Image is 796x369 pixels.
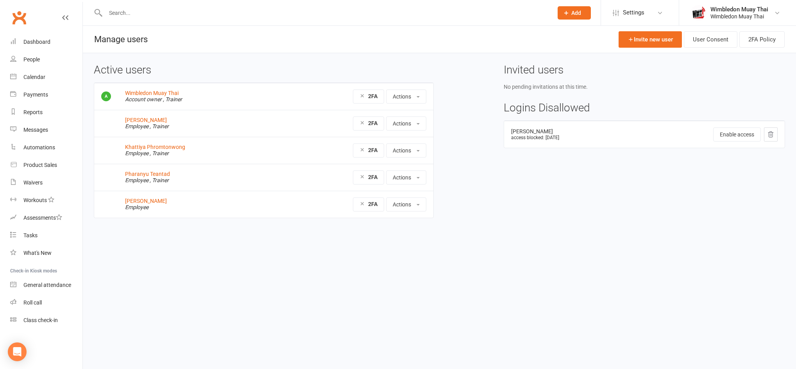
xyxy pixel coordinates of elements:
a: Automations [10,139,82,156]
a: User Consent [684,31,737,48]
a: Dashboard [10,33,82,51]
a: Clubworx [9,8,29,27]
a: Workouts [10,192,82,209]
a: Reports [10,104,82,121]
a: Khattiya Phromtonwong [125,144,185,150]
a: Payments [10,86,82,104]
a: Wimbledon Muay Thai [125,90,179,96]
em: Employee [125,123,148,129]
strong: 2FA [368,201,377,207]
strong: 2FA [368,174,377,180]
div: People [23,56,40,63]
a: Pharanyu Teantad [125,171,170,177]
div: Dashboard [23,39,50,45]
a: Roll call [10,294,82,312]
div: Class check-in [23,317,58,323]
a: Assessments [10,209,82,227]
div: Reports [23,109,43,115]
h3: Logins Disallowed [504,102,785,114]
em: Employee [125,150,148,156]
a: [PERSON_NAME] [125,117,167,123]
small: access blocked: [DATE] [511,135,559,140]
span: Settings [623,4,644,21]
button: Actions [386,170,426,184]
span: Add [571,10,581,16]
a: What's New [10,244,82,262]
h3: Invited users [504,64,785,76]
div: Payments [23,91,48,98]
div: Waivers [23,179,43,186]
em: Employee [125,204,148,210]
input: Search... [103,7,548,18]
div: [PERSON_NAME] [511,129,621,134]
div: Wimbledon Muay Thai [710,13,768,20]
div: Product Sales [23,162,57,168]
div: Wimbledon Muay Thai [710,6,768,13]
button: Actions [386,197,426,211]
button: Add [558,6,591,20]
a: Class kiosk mode [10,312,82,329]
h1: Manage users [83,26,148,53]
button: 2FA Policy [739,31,785,48]
div: Open Intercom Messenger [8,342,27,361]
a: Product Sales [10,156,82,174]
button: Actions [386,143,426,158]
strong: 2FA [368,93,377,99]
a: People [10,51,82,68]
img: thumb_image1638500057.png [691,5,707,21]
em: , Trainer [163,96,182,102]
a: General attendance kiosk mode [10,276,82,294]
a: Tasks [10,227,82,244]
div: No pending invitations at this time. [504,82,785,91]
strong: 2FA [368,120,377,126]
div: Automations [23,144,55,150]
div: Messages [23,127,48,133]
em: , Trainer [150,177,169,183]
button: Actions [386,90,426,104]
strong: 2FA [368,147,377,153]
div: Calendar [23,74,45,80]
div: Roll call [23,299,42,306]
em: Account owner [125,96,162,102]
div: Workouts [23,197,47,203]
div: What's New [23,250,52,256]
div: Tasks [23,232,38,238]
a: Waivers [10,174,82,192]
button: Actions [386,116,426,131]
a: Invite new user [619,31,682,48]
button: Enable access [713,127,761,142]
em: , Trainer [150,150,169,156]
div: Assessments [23,215,62,221]
h3: Active users [94,64,434,76]
a: [PERSON_NAME] [125,198,167,204]
a: Messages [10,121,82,139]
a: Calendar [10,68,82,86]
em: , Trainer [150,123,169,129]
div: General attendance [23,282,71,288]
em: Employee [125,177,148,183]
